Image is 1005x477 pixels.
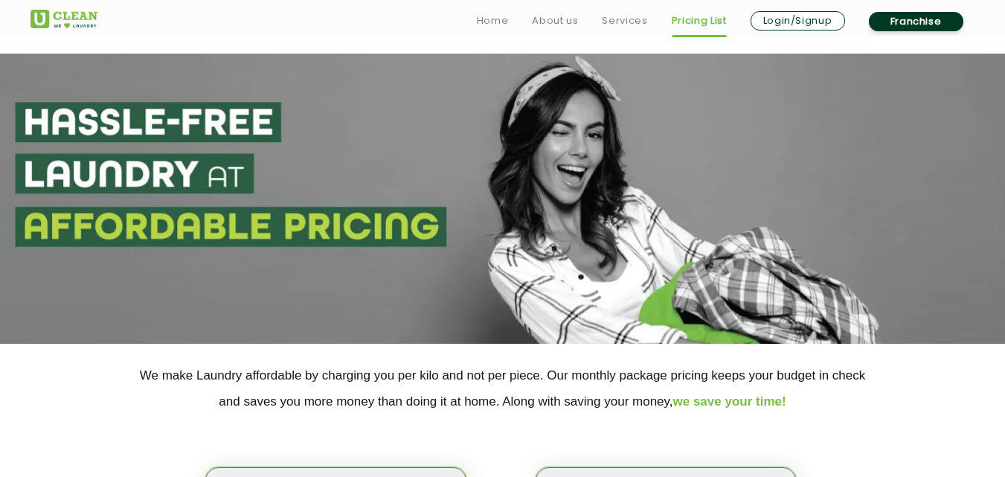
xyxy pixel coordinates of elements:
[30,10,97,28] img: UClean Laundry and Dry Cleaning
[751,11,845,31] a: Login/Signup
[673,394,786,409] span: we save your time!
[869,12,963,31] a: Franchise
[532,12,578,30] a: About us
[602,12,647,30] a: Services
[477,12,509,30] a: Home
[672,12,727,30] a: Pricing List
[30,362,975,414] p: We make Laundry affordable by charging you per kilo and not per piece. Our monthly package pricin...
